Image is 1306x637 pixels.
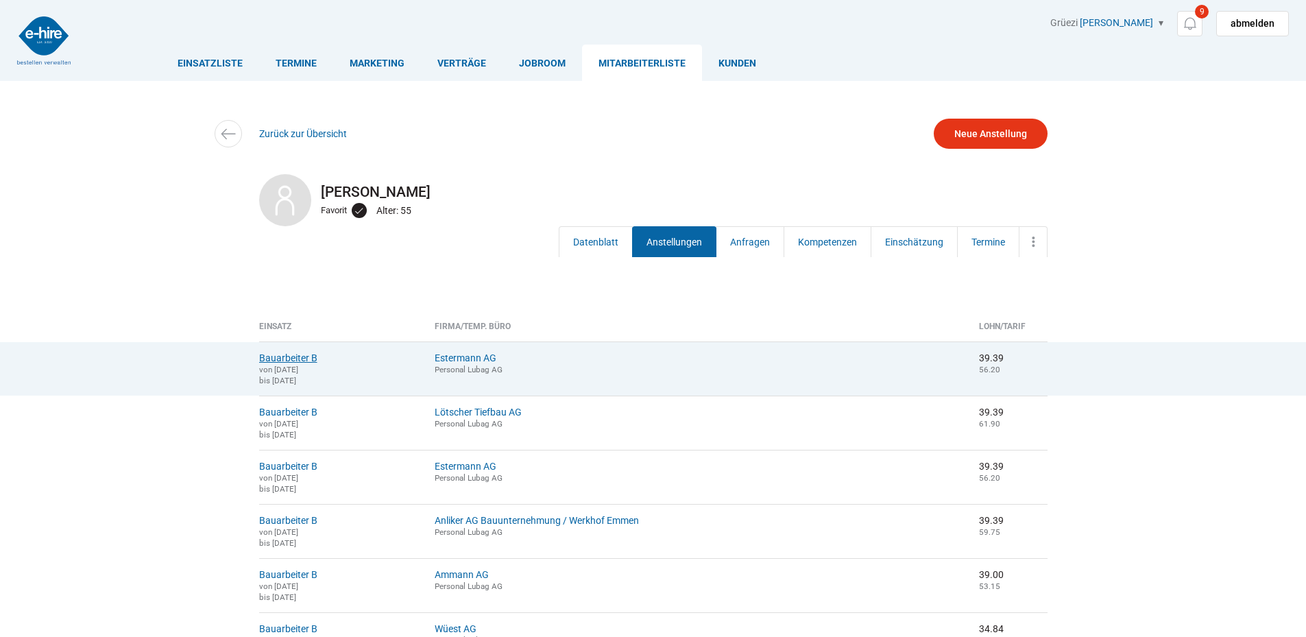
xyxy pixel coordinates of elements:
[259,527,298,548] small: von [DATE] bis [DATE]
[421,45,503,81] a: Verträge
[632,226,716,257] a: Anstellungen
[17,16,71,64] img: logo2.png
[259,473,298,494] small: von [DATE] bis [DATE]
[1195,5,1209,19] span: 9
[259,45,333,81] a: Termine
[435,515,639,526] a: Anliker AG Bauunternehmung / Werkhof Emmen
[979,407,1004,418] nobr: 39.39
[1080,17,1153,28] a: [PERSON_NAME]
[435,527,503,537] small: Personal Lubag AG
[259,128,347,139] a: Zurück zur Übersicht
[435,352,496,363] a: Estermann AG
[259,623,317,634] a: Bauarbeiter B
[969,322,1048,341] th: Lohn/Tarif
[716,226,784,257] a: Anfragen
[1050,17,1289,36] div: Grüezi
[979,419,1000,429] small: 61.90
[503,45,582,81] a: Jobroom
[979,473,1000,483] small: 56.20
[259,515,317,526] a: Bauarbeiter B
[259,352,317,363] a: Bauarbeiter B
[979,527,1000,537] small: 59.75
[1181,15,1198,32] img: icon-notification.svg
[259,419,298,440] small: von [DATE] bis [DATE]
[957,226,1019,257] a: Termine
[979,461,1004,472] nobr: 39.39
[259,322,425,341] th: Einsatz
[218,124,238,144] img: icon-arrow-left.svg
[259,184,1048,200] h2: [PERSON_NAME]
[582,45,702,81] a: Mitarbeiterliste
[435,461,496,472] a: Estermann AG
[979,365,1000,374] small: 56.20
[259,581,298,602] small: von [DATE] bis [DATE]
[1216,11,1289,36] a: abmelden
[1177,11,1202,36] a: 9
[871,226,958,257] a: Einschätzung
[435,365,503,374] small: Personal Lubag AG
[979,515,1004,526] nobr: 39.39
[259,407,317,418] a: Bauarbeiter B
[435,419,503,429] small: Personal Lubag AG
[979,352,1004,363] nobr: 39.39
[435,569,489,580] a: Ammann AG
[259,569,317,580] a: Bauarbeiter B
[435,407,522,418] a: Lötscher Tiefbau AG
[784,226,871,257] a: Kompetenzen
[161,45,259,81] a: Einsatzliste
[259,461,317,472] a: Bauarbeiter B
[435,623,476,634] a: Wüest AG
[979,581,1000,591] small: 53.15
[259,365,298,385] small: von [DATE] bis [DATE]
[702,45,773,81] a: Kunden
[934,119,1048,149] a: Neue Anstellung
[979,623,1004,634] nobr: 34.84
[376,202,415,219] div: Alter: 55
[435,581,503,591] small: Personal Lubag AG
[333,45,421,81] a: Marketing
[424,322,968,341] th: Firma/Temp. Büro
[559,226,633,257] a: Datenblatt
[979,569,1004,580] nobr: 39.00
[435,473,503,483] small: Personal Lubag AG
